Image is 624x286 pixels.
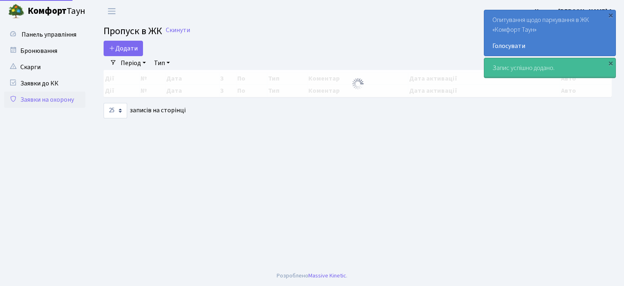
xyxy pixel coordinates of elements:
[4,59,85,75] a: Скарги
[607,59,615,67] div: ×
[277,271,347,280] div: Розроблено .
[22,30,76,39] span: Панель управління
[484,10,615,56] div: Опитування щодо паркування в ЖК «Комфорт Таун»
[535,7,614,16] b: Цитрус [PERSON_NAME] А.
[104,103,186,118] label: записів на сторінці
[308,271,346,280] a: Massive Kinetic
[607,11,615,19] div: ×
[117,56,149,70] a: Період
[4,75,85,92] a: Заявки до КК
[28,4,85,18] span: Таун
[351,77,364,90] img: Обробка...
[492,41,607,51] a: Голосувати
[28,4,67,17] b: Комфорт
[8,3,24,20] img: logo.png
[104,41,143,56] a: Додати
[104,24,162,38] span: Пропуск в ЖК
[151,56,173,70] a: Тип
[4,26,85,43] a: Панель управління
[535,7,614,16] a: Цитрус [PERSON_NAME] А.
[4,92,85,108] a: Заявки на охорону
[4,43,85,59] a: Бронювання
[166,26,190,34] a: Скинути
[104,103,127,118] select: записів на сторінці
[109,44,138,53] span: Додати
[484,58,615,78] div: Запис успішно додано.
[102,4,122,18] button: Переключити навігацію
